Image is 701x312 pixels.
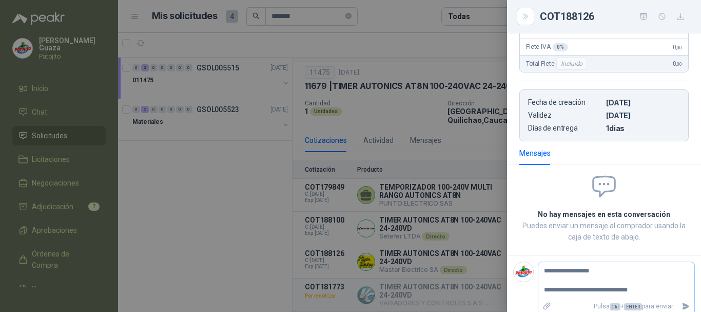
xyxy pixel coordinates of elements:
span: ,00 [676,45,682,50]
p: [DATE] [606,98,680,107]
p: Puedes enviar un mensaje al comprador usando la caja de texto de abajo. [519,220,689,243]
div: Mensajes [519,148,551,159]
p: Validez [528,111,602,120]
p: Fecha de creación [528,98,602,107]
img: Company Logo [514,262,533,282]
p: Días de entrega [528,124,602,133]
span: Total Flete [526,58,589,70]
span: Flete IVA [526,43,568,51]
span: ENTER [624,303,642,310]
span: 0 [673,60,682,67]
p: 1 dias [606,124,680,133]
span: ,00 [676,61,682,67]
span: Ctrl [610,303,620,310]
span: 0 [673,44,682,51]
div: COT188126 [540,8,689,25]
span: ,00 [676,28,682,34]
h2: No hay mensajes en esta conversación [519,209,689,220]
p: [DATE] [606,111,680,120]
div: Incluido [556,58,587,70]
div: 0 % [553,43,568,51]
button: Close [519,10,532,23]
